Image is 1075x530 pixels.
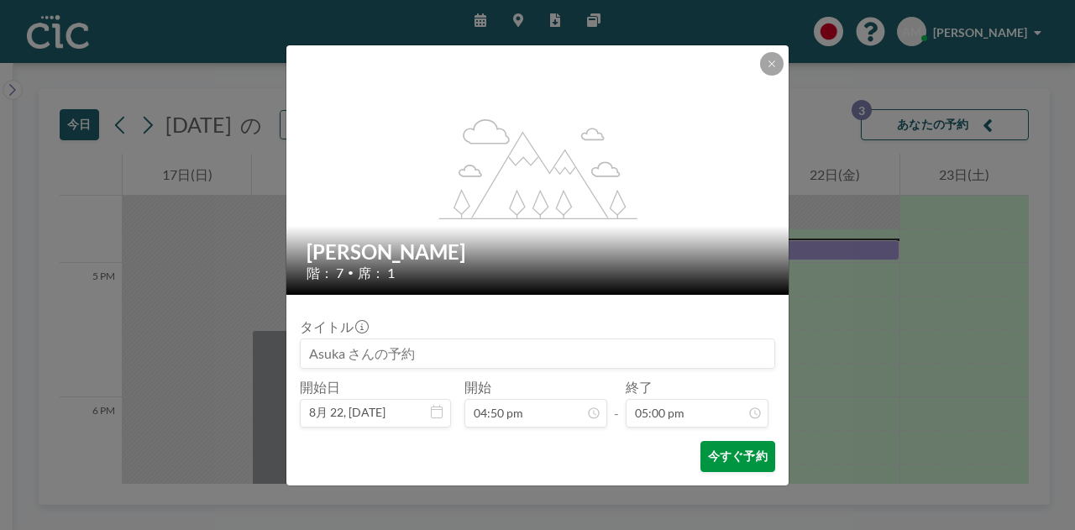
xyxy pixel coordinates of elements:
[626,379,653,396] label: 終了
[300,379,340,396] label: 開始日
[700,441,775,472] button: 今すぐ予約
[464,379,491,396] label: 開始
[307,239,770,265] h2: [PERSON_NAME]
[358,265,395,281] span: 席： 1
[614,385,619,422] span: -
[307,265,343,281] span: 階： 7
[439,118,637,218] g: flex-grow: 1.2;
[301,339,774,368] input: Asuka さんの予約
[348,266,354,279] span: •
[300,318,367,335] label: タイトル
